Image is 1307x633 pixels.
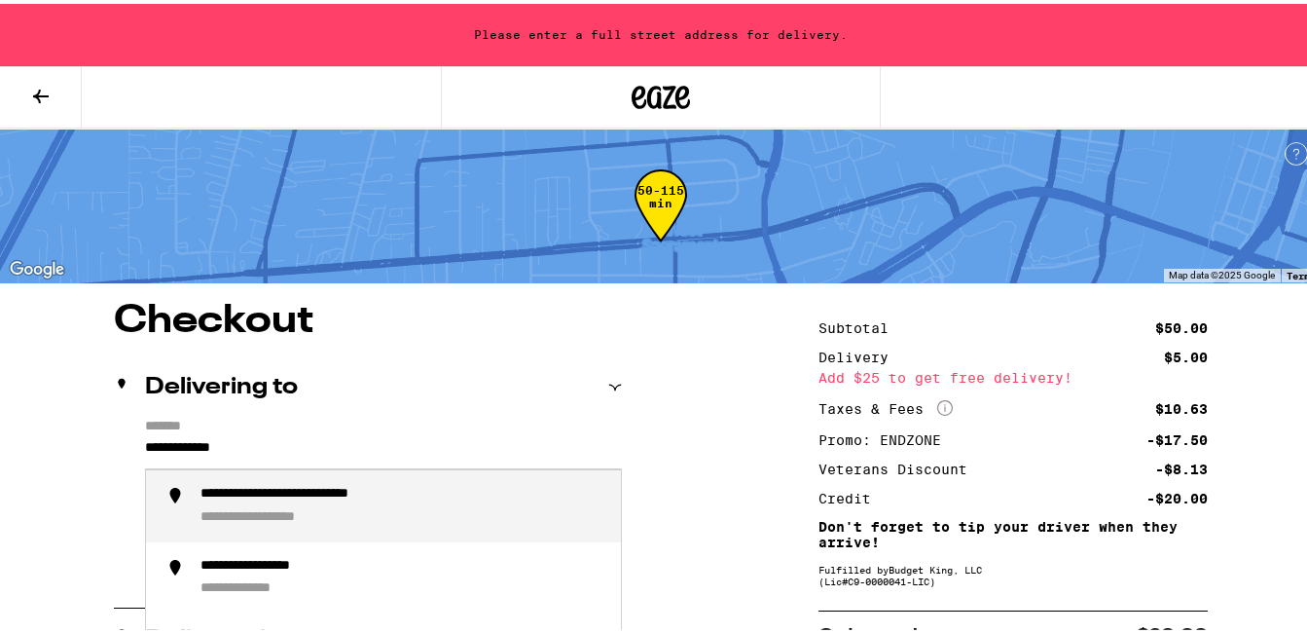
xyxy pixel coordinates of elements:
[1155,317,1208,331] div: $50.00
[818,488,885,502] div: Credit
[114,298,622,337] h1: Checkout
[5,253,69,279] img: Google
[1146,429,1208,443] div: -$17.50
[818,396,953,414] div: Taxes & Fees
[818,560,1208,583] div: Fulfilled by Budget King, LLC (Lic# C9-0000041-LIC )
[12,14,140,29] span: Hi. Need any help?
[635,180,687,253] div: 50-115 min
[1169,266,1275,277] span: Map data ©2025 Google
[818,317,902,331] div: Subtotal
[818,515,1208,546] p: Don't forget to tip your driver when they arrive!
[818,347,902,360] div: Delivery
[1155,398,1208,412] div: $10.63
[818,429,955,443] div: Promo: ENDZONE
[1164,347,1208,360] div: $5.00
[818,367,1208,381] div: Add $25 to get free delivery!
[5,253,69,279] a: Open this area in Google Maps (opens a new window)
[1146,488,1208,502] div: -$20.00
[818,459,981,472] div: Veterans Discount
[1155,459,1208,472] div: -$8.13
[145,372,298,395] h2: Delivering to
